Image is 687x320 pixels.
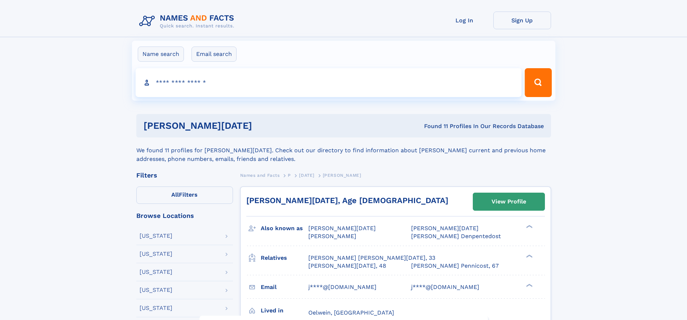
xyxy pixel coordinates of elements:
div: ❯ [524,254,533,258]
a: [PERSON_NAME] [PERSON_NAME][DATE], 33 [308,254,435,262]
label: Filters [136,187,233,204]
a: [PERSON_NAME] Pennicost, 67 [411,262,499,270]
div: ❯ [524,283,533,288]
a: [PERSON_NAME][DATE], 48 [308,262,386,270]
span: Oelwein, [GEOGRAPHIC_DATA] [308,309,394,316]
span: [DATE] [299,173,314,178]
div: [US_STATE] [140,251,172,257]
div: Browse Locations [136,212,233,219]
h3: Lived in [261,304,308,317]
div: We found 11 profiles for [PERSON_NAME][DATE]. Check out our directory to find information about [... [136,137,551,163]
span: P [288,173,291,178]
a: Log In [436,12,493,29]
span: All [171,191,179,198]
div: [US_STATE] [140,287,172,293]
label: Name search [138,47,184,62]
label: Email search [191,47,237,62]
a: Sign Up [493,12,551,29]
div: View Profile [492,193,526,210]
div: [US_STATE] [140,233,172,239]
input: search input [136,68,522,97]
h3: Also known as [261,222,308,234]
div: Filters [136,172,233,179]
div: [US_STATE] [140,305,172,311]
a: [PERSON_NAME][DATE], Age [DEMOGRAPHIC_DATA] [246,196,448,205]
a: [DATE] [299,171,314,180]
div: [US_STATE] [140,269,172,275]
div: Found 11 Profiles In Our Records Database [338,122,544,130]
a: P [288,171,291,180]
h3: Relatives [261,252,308,264]
img: Logo Names and Facts [136,12,240,31]
span: [PERSON_NAME] Denpentedost [411,233,501,240]
a: Names and Facts [240,171,280,180]
span: [PERSON_NAME][DATE] [411,225,479,232]
button: Search Button [525,68,551,97]
div: ❯ [524,224,533,229]
h1: [PERSON_NAME][DATE] [144,121,338,130]
h3: Email [261,281,308,293]
span: [PERSON_NAME] [308,233,356,240]
span: [PERSON_NAME] [323,173,361,178]
a: View Profile [473,193,545,210]
span: [PERSON_NAME][DATE] [308,225,376,232]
